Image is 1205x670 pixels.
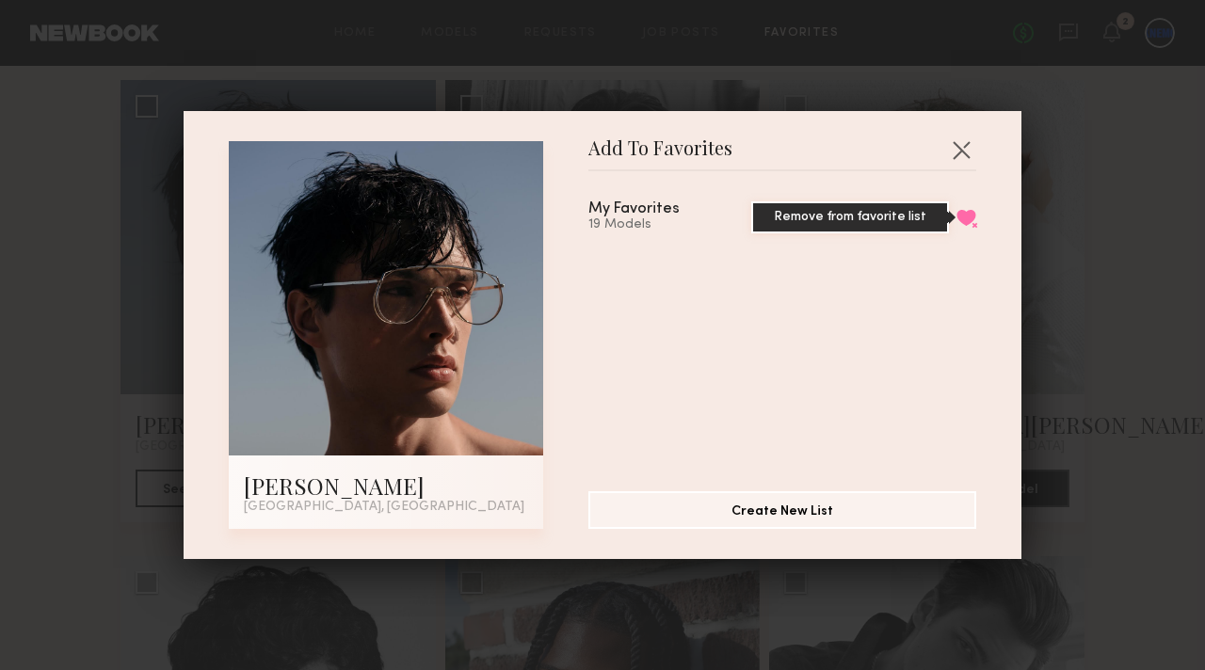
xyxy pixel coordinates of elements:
[588,217,725,232] div: 19 Models
[588,201,680,217] div: My Favorites
[588,141,732,169] span: Add To Favorites
[956,209,976,226] button: Remove from favorite list
[946,135,976,165] button: Close
[244,501,528,514] div: [GEOGRAPHIC_DATA], [GEOGRAPHIC_DATA]
[588,491,976,529] button: Create New List
[244,471,528,501] div: [PERSON_NAME]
